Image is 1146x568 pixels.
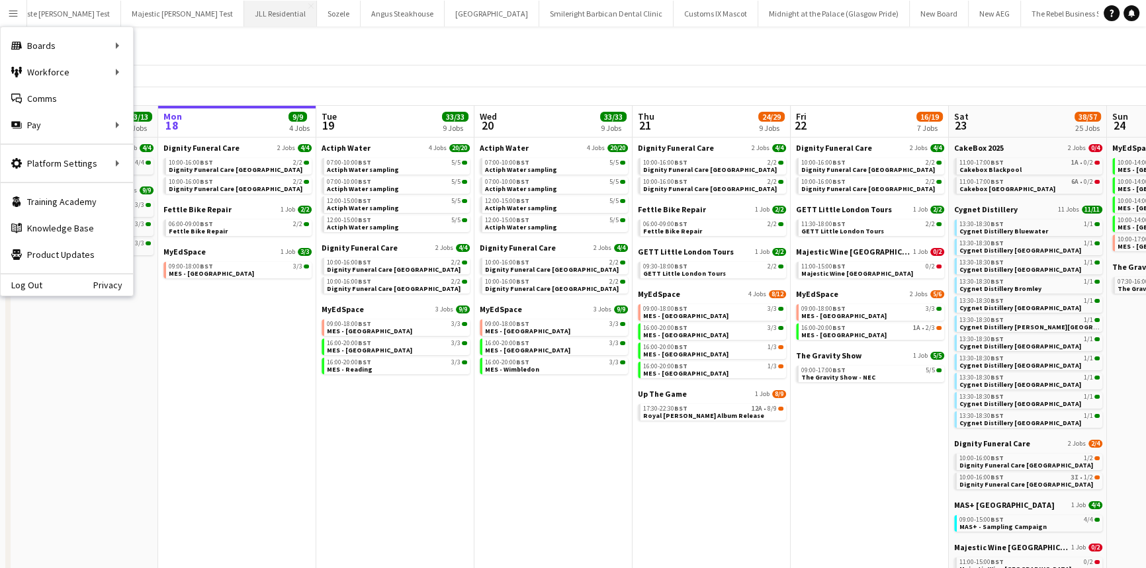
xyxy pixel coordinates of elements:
[991,239,1004,247] span: BST
[480,143,529,153] span: Actiph Water
[1058,206,1079,214] span: 11 Jobs
[480,304,628,377] div: MyEdSpace3 Jobs9/909:00-18:00BST3/3MES - [GEOGRAPHIC_DATA]16:00-20:00BST3/3MES - [GEOGRAPHIC_DATA...
[609,217,619,223] span: 5/5
[327,258,467,273] a: 10:00-16:00BST2/2Dignity Funeral Care [GEOGRAPHIC_DATA]
[163,204,312,247] div: Fettle Bike Repair1 Job2/206:00-09:00BST2/2Fettle Bike Repair
[1082,206,1102,214] span: 11/11
[609,198,619,204] span: 5/5
[910,290,928,298] span: 2 Jobs
[796,247,910,257] span: Majestic Wine Christchurch
[755,206,770,214] span: 1 Job
[200,158,213,167] span: BST
[169,165,302,174] span: Dignity Funeral Care Aberdeen
[293,179,302,185] span: 2/2
[959,277,1100,292] a: 13:30-18:30BST1/1Cygnet Distillery Bromley
[516,277,529,286] span: BST
[485,179,529,185] span: 07:00-10:00
[801,227,884,235] span: GETT Little London Tours
[594,305,611,313] span: 3 Jobs
[456,244,470,252] span: 4/4
[298,144,312,152] span: 4/4
[638,143,714,153] span: Dignity Funeral Care
[609,278,619,285] span: 2/2
[772,248,786,256] span: 2/2
[327,277,467,292] a: 10:00-16:00BST2/2Dignity Funeral Care [GEOGRAPHIC_DATA]
[796,289,944,299] a: MyEdSpace2 Jobs5/6
[643,227,702,235] span: Fettle Bike Repair
[801,159,846,166] span: 10:00-16:00
[643,165,777,174] span: Dignity Funeral Care Aberdeen
[832,304,846,313] span: BST
[480,304,628,314] a: MyEdSpace3 Jobs9/9
[959,227,1048,235] span: Cygnet Distillery Bluewater
[451,179,461,185] span: 5/5
[327,204,399,212] span: Actiph Water sampling
[322,143,470,153] a: Actiph Water4 Jobs20/20
[755,248,770,256] span: 1 Job
[1084,298,1093,304] span: 1/1
[169,269,254,278] span: MES - Northfield
[1084,317,1093,323] span: 1/1
[1,85,133,112] a: Comms
[480,243,628,253] a: Dignity Funeral Care2 Jobs4/4
[480,143,628,153] a: Actiph Water4 Jobs20/20
[643,269,726,278] span: GETT Little London Tours
[322,304,470,314] a: MyEdSpace3 Jobs9/9
[614,244,628,252] span: 4/4
[801,221,846,227] span: 11:30-18:00
[796,143,944,204] div: Dignity Funeral Care2 Jobs4/410:00-16:00BST2/2Dignity Funeral Care [GEOGRAPHIC_DATA]10:00-16:00BS...
[768,305,777,312] span: 3/3
[614,305,628,313] span: 9/9
[429,144,447,152] span: 4 Jobs
[969,1,1021,26] button: New AEG
[322,304,470,377] div: MyEdSpace3 Jobs9/909:00-18:00BST3/3MES - [GEOGRAPHIC_DATA]16:00-20:00BST3/3MES - [GEOGRAPHIC_DATA...
[1084,259,1093,266] span: 1/1
[1,215,133,241] a: Knowledge Base
[485,165,557,174] span: Actiph Water sampling
[485,177,625,192] a: 07:00-10:00BST5/5Actiph Water sampling
[327,184,399,193] span: Actiph Water sampling
[327,165,399,174] span: Actiph Water sampling
[801,179,846,185] span: 10:00-16:00
[169,262,309,277] a: 09:00-18:00BST3/3MES - [GEOGRAPHIC_DATA]
[930,248,944,256] span: 0/2
[485,204,557,212] span: Actiph Water sampling
[435,305,453,313] span: 3 Jobs
[954,143,1004,153] span: CakeBox 2025
[991,258,1004,266] span: BST
[244,1,317,26] button: JLL Residential
[135,240,144,247] span: 3/3
[358,216,371,224] span: BST
[1071,179,1079,185] span: 6A
[638,247,786,289] div: GETT Little London Tours1 Job2/209:30-18:00BST2/2GETT Little London Tours
[327,216,467,231] a: 12:00-15:00BST5/5Actiph Water sampling
[959,246,1081,255] span: Cygnet Distillery Brighton
[1084,179,1093,185] span: 0/2
[926,305,935,312] span: 3/3
[796,204,944,247] div: GETT Little London Tours1 Job2/211:30-18:00BST2/2GETT Little London Tours
[485,278,529,285] span: 10:00-16:00
[959,179,1100,185] div: •
[451,278,461,285] span: 2/2
[959,258,1100,273] a: 13:30-18:30BST1/1Cygnet Distillery [GEOGRAPHIC_DATA]
[959,220,1100,235] a: 13:30-18:30BST1/1Cygnet Distillery Bluewater
[643,184,777,193] span: Dignity Funeral Care Southampton
[801,263,846,270] span: 11:00-15:00
[163,247,206,257] span: MyEdSpace
[298,206,312,214] span: 2/2
[638,204,786,214] a: Fettle Bike Repair1 Job2/2
[169,177,309,192] a: 10:00-16:00BST2/2Dignity Funeral Care [GEOGRAPHIC_DATA]
[163,204,312,214] a: Fettle Bike Repair1 Job2/2
[638,289,786,299] a: MyEdSpace4 Jobs8/12
[169,227,228,235] span: Fettle Bike Repair
[322,143,470,243] div: Actiph Water4 Jobs20/2007:00-10:00BST5/5Actiph Water sampling07:00-10:00BST5/5Actiph Water sampli...
[327,265,461,274] span: Dignity Funeral Care Aberdeen
[959,177,1100,192] a: 11:00-17:00BST6A•0/2Cakebox [GEOGRAPHIC_DATA]
[959,240,1004,247] span: 13:30-18:30
[480,143,628,243] div: Actiph Water4 Jobs20/2007:00-10:00BST5/5Actiph Water sampling07:00-10:00BST5/5Actiph Water sampli...
[539,1,674,26] button: Smileright Barbican Dental Clinic
[322,143,371,153] span: Actiph Water
[991,158,1004,167] span: BST
[281,248,295,256] span: 1 Job
[959,304,1081,312] span: Cygnet Distillery Cardiff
